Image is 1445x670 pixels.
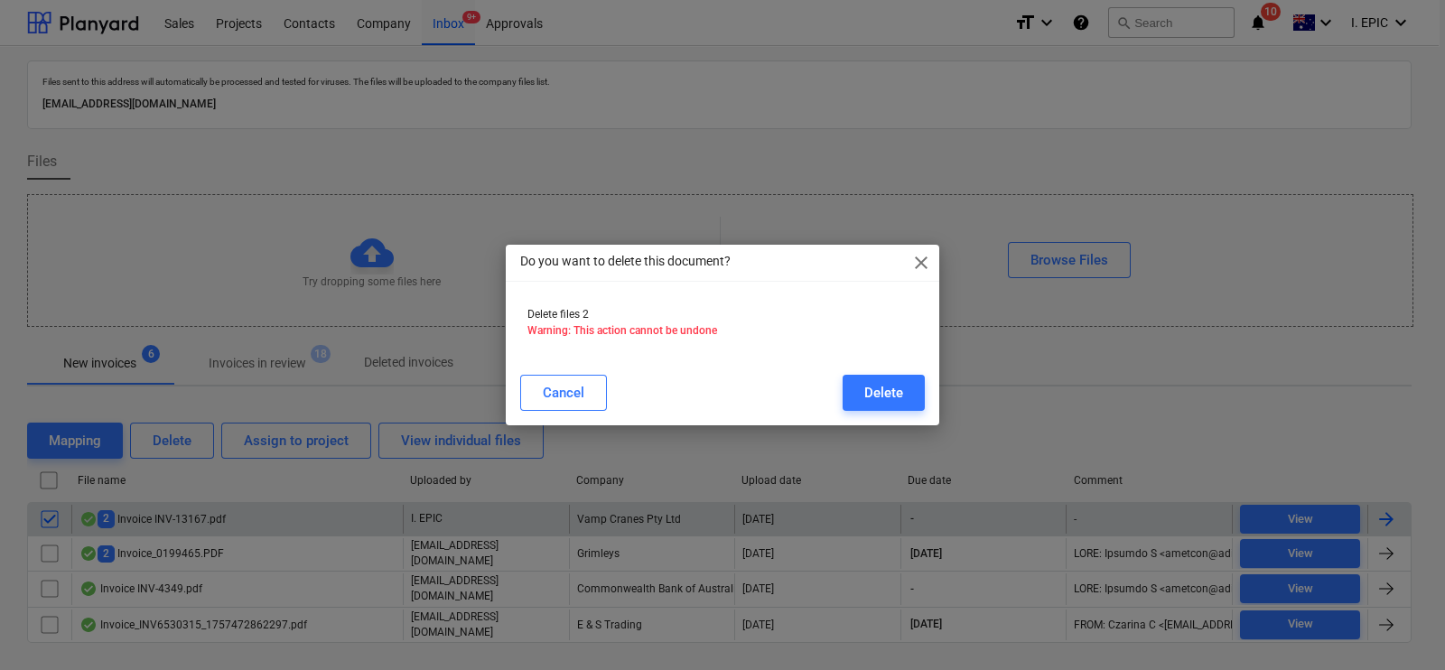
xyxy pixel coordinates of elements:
button: Delete [843,375,925,411]
p: Delete files 2 [527,307,918,322]
p: Warning: This action cannot be undone [527,323,918,339]
span: close [910,252,932,274]
div: Cancel [543,381,584,405]
p: Do you want to delete this document? [520,252,731,271]
div: Delete [864,381,903,405]
button: Cancel [520,375,607,411]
